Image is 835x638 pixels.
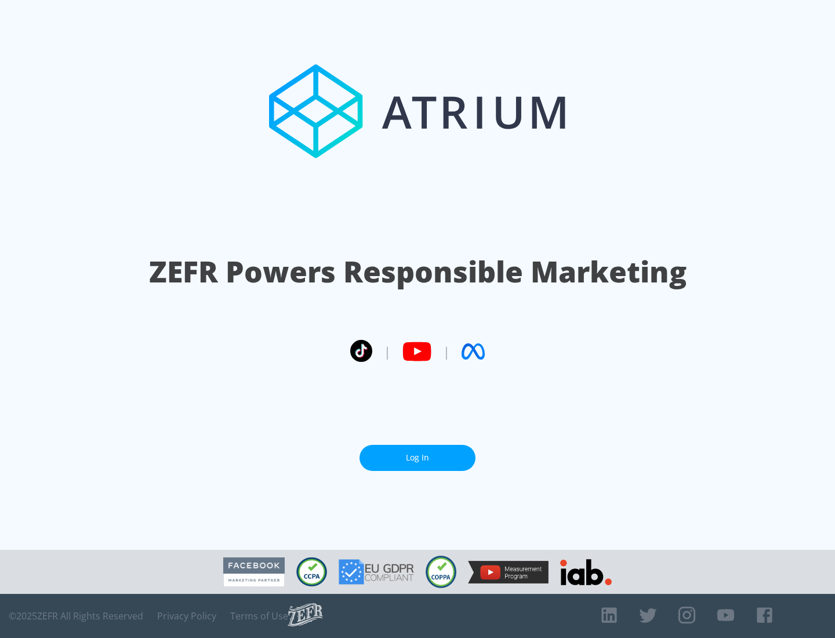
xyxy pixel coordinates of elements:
span: | [443,343,450,360]
span: © 2025 ZEFR All Rights Reserved [9,610,143,622]
img: GDPR Compliant [339,559,414,585]
a: Log In [360,445,475,471]
img: Facebook Marketing Partner [223,557,285,587]
a: Terms of Use [230,610,288,622]
span: | [384,343,391,360]
h1: ZEFR Powers Responsible Marketing [149,252,687,292]
img: CCPA Compliant [296,557,327,586]
a: Privacy Policy [157,610,216,622]
img: IAB [560,559,612,585]
img: COPPA Compliant [426,556,456,588]
img: YouTube Measurement Program [468,561,549,583]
